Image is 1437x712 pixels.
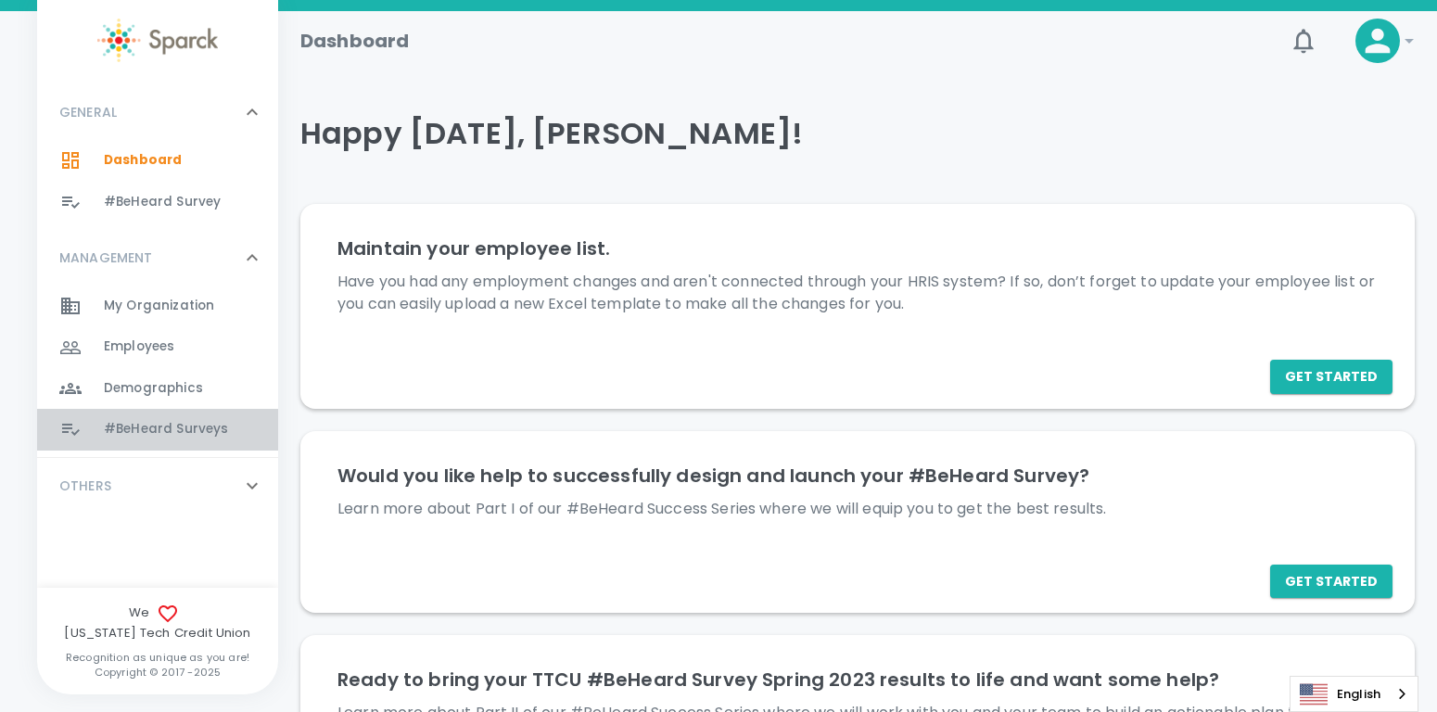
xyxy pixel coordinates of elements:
a: Employees [37,326,278,367]
div: GENERAL [37,140,278,230]
a: Sparck logo [37,19,278,62]
span: #BeHeard Surveys [104,420,228,439]
div: Language [1290,676,1418,712]
p: Recognition as unique as you are! [37,650,278,665]
h4: Happy [DATE], [PERSON_NAME]! [300,115,1415,152]
span: We [US_STATE] Tech Credit Union [37,603,278,642]
div: MANAGEMENT [37,286,278,458]
span: Employees [104,337,174,356]
a: English [1291,677,1418,711]
p: GENERAL [59,103,117,121]
button: Get Started [1270,565,1392,599]
span: #BeHeard Survey [104,193,221,211]
h6: Would you like help to successfully design and launch your #BeHeard Survey? [337,461,1378,490]
a: #BeHeard Survey [37,182,278,222]
h6: Ready to bring your TTCU #BeHeard Survey Spring 2023 results to life and want some help? [337,665,1378,694]
p: OTHERS [59,477,111,495]
a: Dashboard [37,140,278,181]
span: Dashboard [104,151,182,170]
a: #BeHeard Surveys [37,409,278,450]
div: MANAGEMENT [37,230,278,286]
div: OTHERS [37,458,278,514]
p: MANAGEMENT [59,248,153,267]
div: GENERAL [37,84,278,140]
p: Learn more about Part I of our #BeHeard Success Series where we will equip you to get the best re... [337,498,1378,520]
a: Demographics [37,368,278,409]
img: Sparck logo [97,19,218,62]
p: Have you had any employment changes and aren't connected through your HRIS system? If so, don’t f... [337,271,1378,315]
p: Copyright © 2017 - 2025 [37,665,278,680]
aside: Language selected: English [1290,676,1418,712]
h1: Dashboard [300,26,409,56]
h6: Maintain your employee list. [337,234,1378,263]
button: Get Started [1270,360,1392,394]
span: My Organization [104,297,214,315]
span: Demographics [104,379,203,398]
a: My Organization [37,286,278,326]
